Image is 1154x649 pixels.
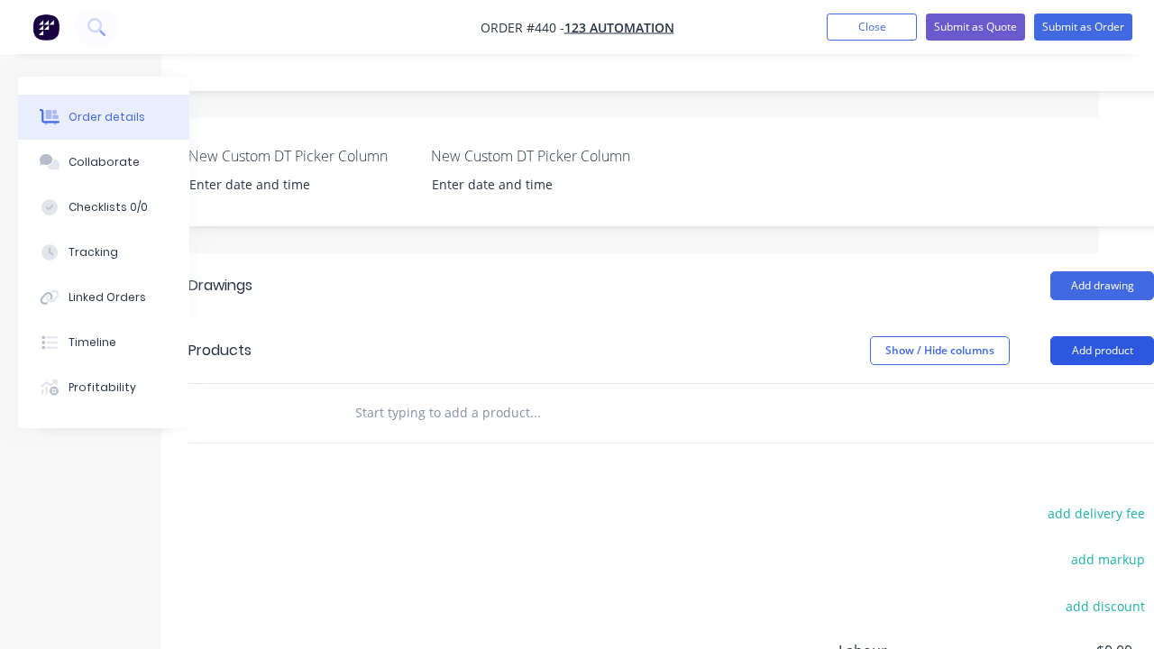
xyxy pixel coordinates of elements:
button: Close [827,14,917,41]
button: Add product [1050,336,1154,365]
div: Profitability [69,379,136,396]
button: Submit as Quote [926,14,1025,41]
div: Order details [69,109,145,125]
button: Linked Orders [18,275,189,320]
button: Profitability [18,365,189,410]
button: Tracking [18,230,189,275]
button: Timeline [18,320,189,365]
label: New Custom DT Picker Column [188,145,414,167]
input: Enter date and time [177,171,401,198]
div: Tracking [69,244,118,261]
a: 123 Automation [564,19,674,36]
button: add discount [1056,593,1154,617]
button: Submit as Order [1034,14,1132,41]
div: Timeline [69,334,116,351]
input: Enter date and time [419,171,644,198]
button: Show / Hide columns [870,336,1010,365]
label: New Custom DT Picker Column [431,145,656,167]
div: Products [188,340,252,361]
div: Collaborate [69,154,140,170]
img: Factory [32,14,60,41]
button: add delivery fee [1038,501,1154,526]
span: Order #440 - [481,19,564,36]
button: add markup [1061,547,1154,571]
div: Drawings [188,275,252,297]
div: Linked Orders [69,289,146,306]
button: Add drawing [1050,271,1154,300]
input: Start typing to add a product... [354,395,715,431]
button: Order details [18,95,189,140]
button: Checklists 0/0 [18,185,189,230]
button: Collaborate [18,140,189,185]
div: Checklists 0/0 [69,199,148,215]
